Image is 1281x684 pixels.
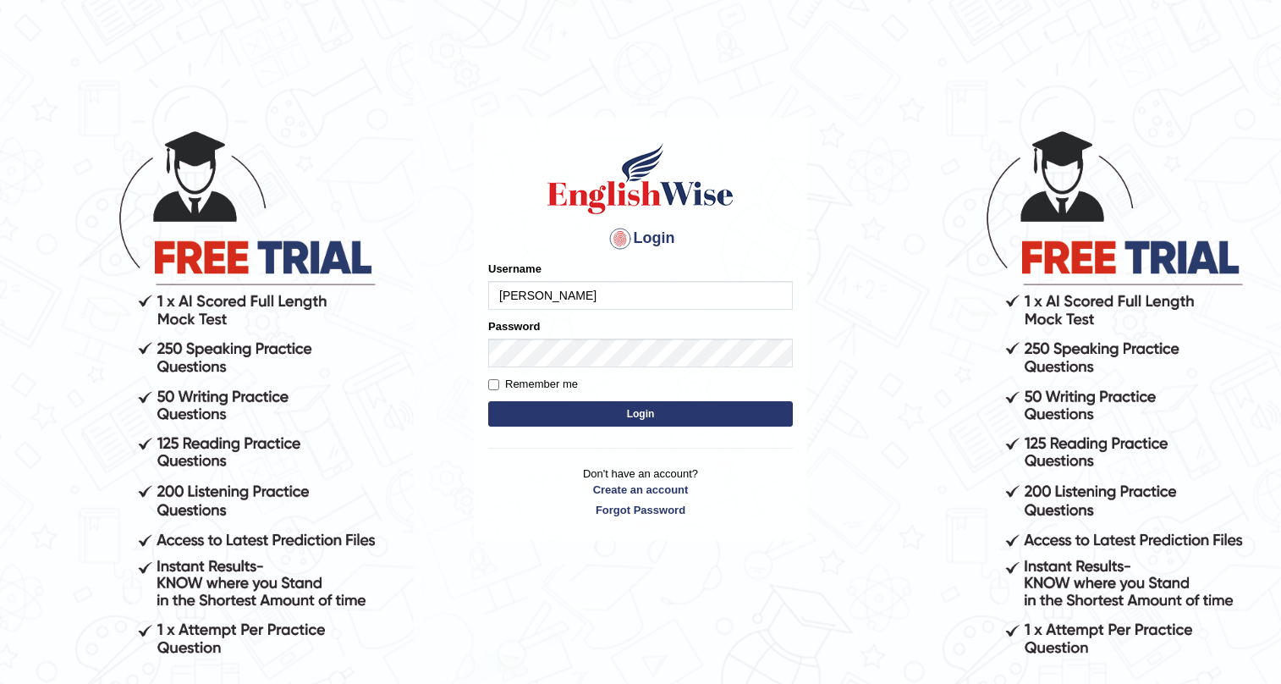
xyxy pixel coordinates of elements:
img: Logo of English Wise sign in for intelligent practice with AI [544,141,737,217]
a: Forgot Password [488,502,793,518]
button: Login [488,401,793,427]
label: Password [488,318,540,334]
label: Username [488,261,542,277]
label: Remember me [488,376,578,393]
input: Remember me [488,379,499,390]
p: Don't have an account? [488,466,793,518]
h4: Login [488,225,793,252]
a: Create an account [488,482,793,498]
